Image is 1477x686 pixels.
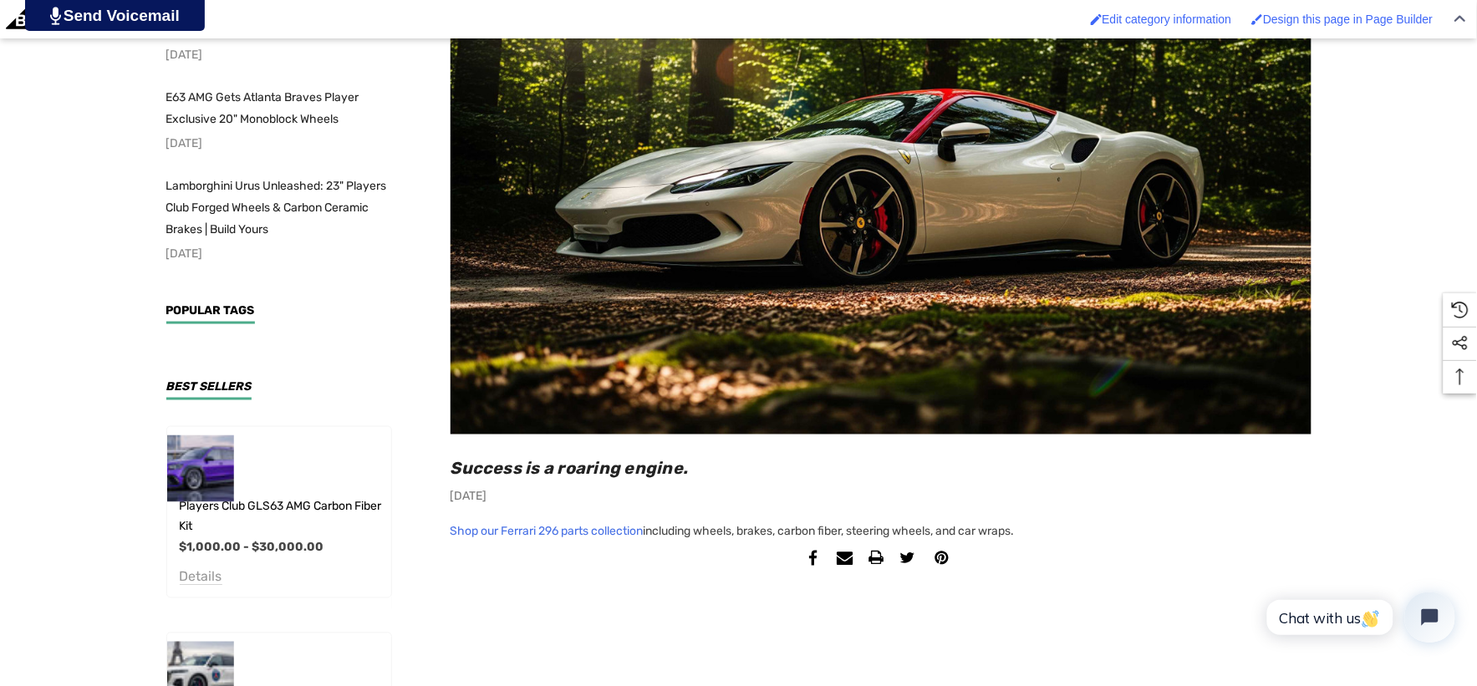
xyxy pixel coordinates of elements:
svg: Top [1444,368,1477,385]
span: $1,000.00 - $30,000.00 [180,541,324,555]
span: Lamborghini Urus Unleashed: 23" Players Club Forged Wheels & Carbon Ceramic Brakes | Build Yours [166,179,387,236]
p: [DATE] [166,44,392,66]
a: Lamborghini Urus Unleashed: 23" Players Club Forged Wheels & Carbon Ceramic Brakes | Build Yours [166,175,392,241]
a: Details [180,572,222,584]
img: Close Admin Bar [1454,15,1466,23]
img: PjwhLS0gR2VuZXJhdG9yOiBHcmF2aXQuaW8gLS0+PHN2ZyB4bWxucz0iaHR0cDovL3d3dy53My5vcmcvMjAwMC9zdmciIHhtb... [50,7,61,25]
img: Players Club GLS63 AMG Carbon Fiber Kit X167 [167,435,234,502]
iframe: Tidio Chat [1249,578,1469,657]
span: Design this page in Page Builder [1263,13,1433,26]
span: E63 AMG Gets Atlanta Braves Player Exclusive 20" Monoblock Wheels [166,90,359,126]
h3: Best Sellers [166,381,252,400]
a: Print [868,550,885,567]
a: Players Club GLS63 AMG Carbon Fiber Kit [180,497,391,537]
span: Details [180,569,222,585]
p: including wheels, brakes, carbon fiber, steering wheels, and car wraps. [451,521,1311,544]
a: Enabled brush for category edit Edit category information [1082,4,1240,34]
span: Popular Tags [166,303,255,318]
img: Enabled brush for category edit [1091,13,1103,25]
svg: Social Media [1452,335,1469,352]
p: [DATE] [166,133,392,155]
p: [DATE] [166,243,392,265]
a: Shop our Ferrari 296 parts collection [451,521,644,544]
p: [DATE] [451,486,1311,508]
span: Edit category information [1103,13,1232,26]
a: Enabled brush for page builder edit. Design this page in Page Builder [1243,4,1441,34]
img: Enabled brush for page builder edit. [1251,13,1263,25]
a: E63 AMG Gets Atlanta Braves Player Exclusive 20" Monoblock Wheels [166,87,392,130]
a: Success is a roaring engine. [451,459,689,479]
svg: Recently Viewed [1452,302,1469,318]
